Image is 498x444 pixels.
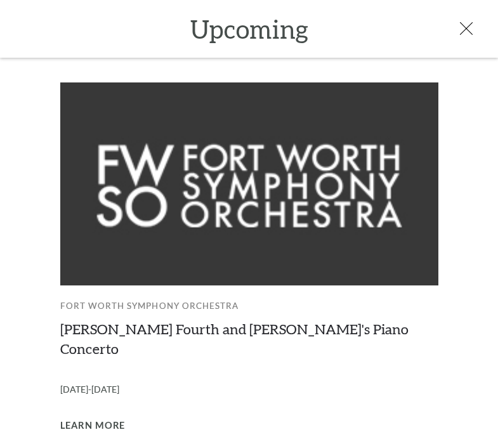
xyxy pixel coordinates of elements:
[60,320,409,357] a: [PERSON_NAME] Fourth and [PERSON_NAME]'s Piano Concerto
[60,292,438,320] p: Fort Worth Symphony Orchestra
[60,418,126,434] a: Learn More
[60,82,438,285] img: fwso_grey_mega-nav-individual-block_279x150.jpg
[60,375,438,405] p: [DATE]-[DATE]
